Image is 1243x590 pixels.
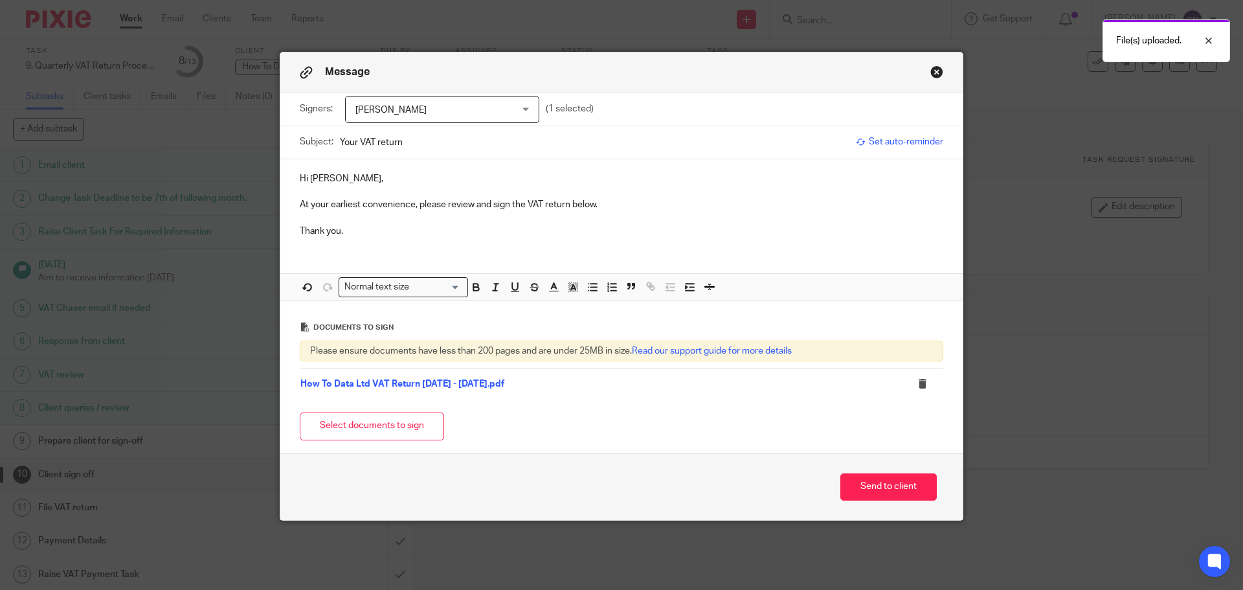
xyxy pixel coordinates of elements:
[300,413,444,440] button: Select documents to sign
[856,135,943,148] span: Set auto-reminder
[300,102,339,115] label: Signers:
[300,135,333,148] label: Subject:
[300,225,943,238] p: Thank you.
[355,106,427,115] span: [PERSON_NAME]
[1116,34,1181,47] p: File(s) uploaded.
[632,346,792,356] a: Read our support guide for more details
[300,341,943,361] div: Please ensure documents have less than 200 pages and are under 25MB in size.
[313,324,394,331] span: Documents to sign
[414,280,460,294] input: Search for option
[339,277,468,297] div: Search for option
[840,473,937,501] button: Send to client
[300,380,504,389] a: How To Data Ltd VAT Return [DATE] - [DATE].pdf
[300,172,943,185] p: Hi [PERSON_NAME],
[546,102,594,115] p: (1 selected)
[300,198,943,211] p: At your earliest convenience, please review and sign the VAT return below.
[342,280,412,294] span: Normal text size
